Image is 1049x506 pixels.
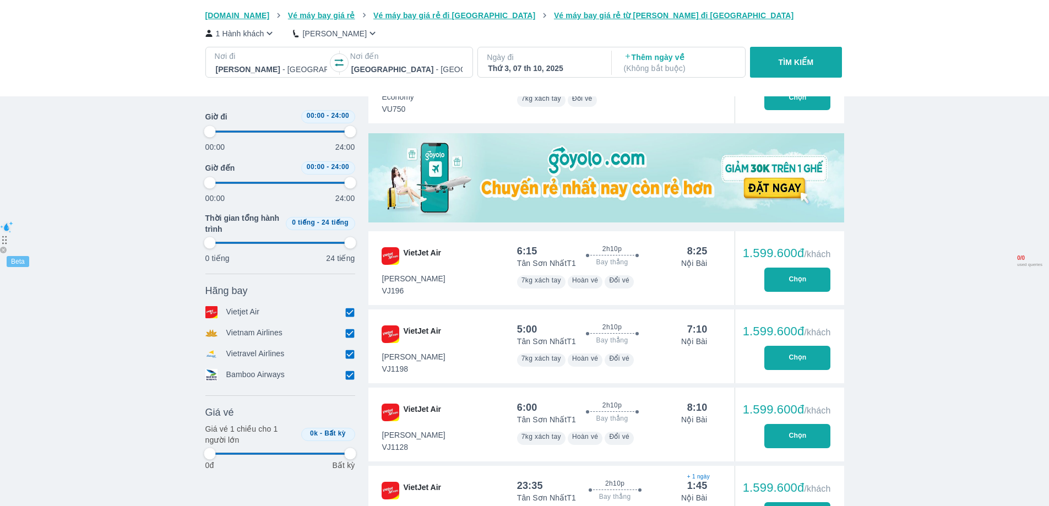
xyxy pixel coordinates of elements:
[205,406,234,419] span: Giá vé
[572,355,599,362] span: Hoàn vé
[681,414,707,425] p: Nội Bài
[404,404,441,421] span: VietJet Air
[517,401,537,414] div: 6:00
[216,28,264,39] p: 1 Hành khách
[292,219,315,226] span: 0 tiếng
[743,403,831,416] div: 1.599.600đ
[368,133,844,222] img: media-0
[327,163,329,171] span: -
[205,142,225,153] p: 00:00
[302,28,367,39] p: [PERSON_NAME]
[205,460,214,471] p: 0đ
[326,253,355,264] p: 24 tiếng
[687,479,708,492] div: 1:45
[215,51,328,62] p: Nơi đi
[382,104,414,115] span: VU750
[743,481,831,494] div: 1.599.600đ
[605,479,624,488] span: 2h10p
[521,95,561,102] span: 7kg xách tay
[382,442,445,453] span: VJ1128
[205,423,297,445] p: Giá vé 1 chiều cho 1 người lớn
[517,258,576,269] p: Tân Sơn Nhất T1
[517,336,576,347] p: Tân Sơn Nhất T1
[804,484,830,493] span: /khách
[609,355,629,362] span: Đổi vé
[404,325,441,343] span: VietJet Air
[7,256,29,267] div: Beta
[602,244,622,253] span: 2h10p
[382,91,414,102] span: Economy
[382,325,399,343] img: VJ
[335,142,355,153] p: 24:00
[382,273,445,284] span: [PERSON_NAME]
[572,276,599,284] span: Hoàn vé
[572,95,593,102] span: Đổi vé
[382,285,445,296] span: VJ196
[554,11,794,20] span: Vé máy bay giá rẻ từ [PERSON_NAME] đi [GEOGRAPHIC_DATA]
[687,244,708,258] div: 8:25
[521,433,561,440] span: 7kg xách tay
[687,401,708,414] div: 8:10
[310,429,318,437] span: 0k
[404,482,441,499] span: VietJet Air
[404,247,441,265] span: VietJet Air
[331,112,349,119] span: 24:00
[804,328,830,337] span: /khách
[750,47,842,78] button: TÌM KIẾM
[382,429,445,440] span: [PERSON_NAME]
[521,355,561,362] span: 7kg xách tay
[226,327,283,339] p: Vietnam Airlines
[205,162,235,173] span: Giờ đến
[743,247,831,260] div: 1.599.600đ
[681,336,707,347] p: Nội Bài
[1017,255,1042,262] span: 0 / 0
[205,111,227,122] span: Giờ đi
[205,284,248,297] span: Hãng bay
[307,112,325,119] span: 00:00
[764,424,830,448] button: Chọn
[1017,262,1042,268] span: used queries
[517,244,537,258] div: 6:15
[382,247,399,265] img: VJ
[320,429,322,437] span: -
[764,86,830,110] button: Chọn
[205,10,844,21] nav: breadcrumb
[624,52,735,74] p: Thêm ngày về
[517,492,576,503] p: Tân Sơn Nhất T1
[205,253,230,264] p: 0 tiếng
[764,346,830,370] button: Chọn
[293,28,378,39] button: [PERSON_NAME]
[288,11,355,20] span: Vé máy bay giá rẻ
[609,433,629,440] span: Đổi vé
[382,363,445,374] span: VJ1198
[687,323,708,336] div: 7:10
[205,11,270,20] span: [DOMAIN_NAME]
[205,213,281,235] span: Thời gian tổng hành trình
[317,219,319,226] span: -
[322,219,349,226] span: 24 tiếng
[609,276,629,284] span: Đổi vé
[205,193,225,204] p: 00:00
[382,404,399,421] img: VJ
[764,268,830,292] button: Chọn
[488,63,599,74] div: Thứ 3, 07 th 10, 2025
[517,323,537,336] div: 5:00
[517,479,543,492] div: 23:35
[572,433,599,440] span: Hoàn vé
[205,28,276,39] button: 1 Hành khách
[687,472,708,481] span: + 1 ngày
[487,52,600,63] p: Ngày đi
[324,429,346,437] span: Bất kỳ
[681,258,707,269] p: Nội Bài
[331,163,349,171] span: 24:00
[602,323,622,331] span: 2h10p
[350,51,464,62] p: Nơi đến
[681,492,707,503] p: Nội Bài
[335,193,355,204] p: 24:00
[332,460,355,471] p: Bất kỳ
[226,369,285,381] p: Bamboo Airways
[382,351,445,362] span: [PERSON_NAME]
[382,482,399,499] img: VJ
[327,112,329,119] span: -
[517,414,576,425] p: Tân Sơn Nhất T1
